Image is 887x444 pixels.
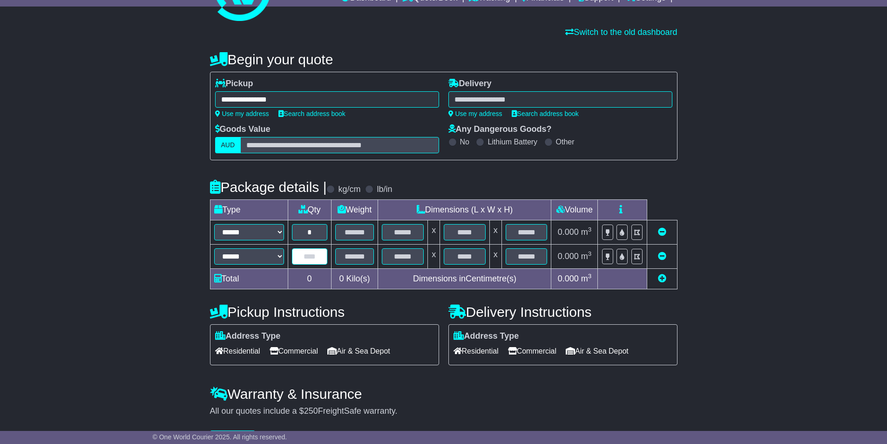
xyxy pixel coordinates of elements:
[512,110,579,117] a: Search address book
[215,137,241,153] label: AUD
[153,433,287,441] span: © One World Courier 2025. All rights reserved.
[327,344,390,358] span: Air & Sea Depot
[489,220,501,245] td: x
[658,227,666,237] a: Remove this item
[489,245,501,269] td: x
[288,200,331,220] td: Qty
[210,406,677,417] div: All our quotes include a $ FreightSafe warranty.
[210,386,677,402] h4: Warranty & Insurance
[581,274,592,283] span: m
[428,220,440,245] td: x
[215,110,269,117] a: Use my address
[215,79,253,89] label: Pickup
[210,200,288,220] td: Type
[508,344,556,358] span: Commercial
[658,274,666,283] a: Add new item
[377,184,392,195] label: lb/in
[428,245,440,269] td: x
[454,331,519,342] label: Address Type
[378,269,551,289] td: Dimensions in Centimetre(s)
[210,304,439,320] h4: Pickup Instructions
[488,137,537,146] label: Lithium Battery
[581,252,592,261] span: m
[558,252,579,261] span: 0.000
[338,184,360,195] label: kg/cm
[448,110,502,117] a: Use my address
[588,250,592,257] sup: 3
[581,227,592,237] span: m
[556,137,575,146] label: Other
[215,331,281,342] label: Address Type
[331,269,378,289] td: Kilo(s)
[588,273,592,280] sup: 3
[565,27,677,37] a: Switch to the old dashboard
[566,344,629,358] span: Air & Sea Depot
[270,344,318,358] span: Commercial
[448,304,677,320] h4: Delivery Instructions
[304,406,318,416] span: 250
[215,124,271,135] label: Goods Value
[210,52,677,67] h4: Begin your quote
[339,274,344,283] span: 0
[448,79,492,89] label: Delivery
[331,200,378,220] td: Weight
[278,110,345,117] a: Search address book
[558,227,579,237] span: 0.000
[210,269,288,289] td: Total
[558,274,579,283] span: 0.000
[215,344,260,358] span: Residential
[588,226,592,233] sup: 3
[210,179,327,195] h4: Package details |
[448,124,552,135] label: Any Dangerous Goods?
[658,252,666,261] a: Remove this item
[460,137,469,146] label: No
[454,344,499,358] span: Residential
[551,200,598,220] td: Volume
[378,200,551,220] td: Dimensions (L x W x H)
[288,269,331,289] td: 0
